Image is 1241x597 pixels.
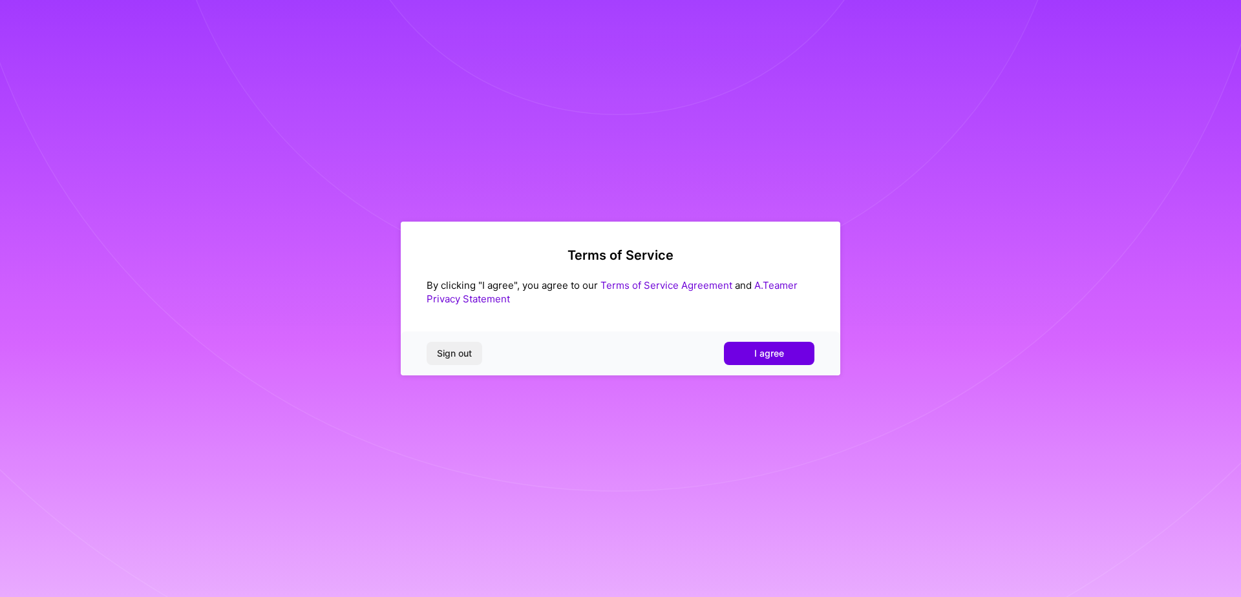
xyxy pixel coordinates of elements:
button: Sign out [427,342,482,365]
button: I agree [724,342,814,365]
div: By clicking "I agree", you agree to our and [427,278,814,306]
a: Terms of Service Agreement [600,279,732,291]
h2: Terms of Service [427,247,814,263]
span: Sign out [437,347,472,360]
span: I agree [754,347,784,360]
